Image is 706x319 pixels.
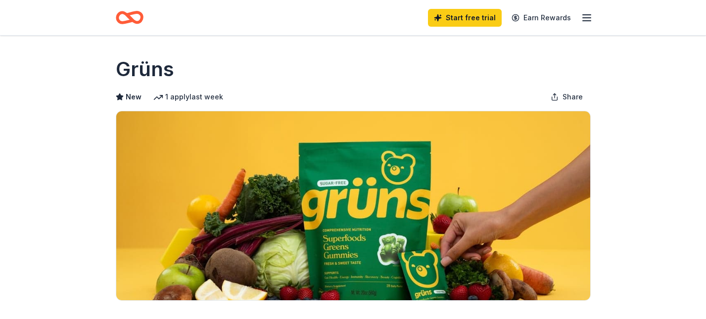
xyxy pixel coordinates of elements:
[563,91,583,103] span: Share
[126,91,141,103] span: New
[116,6,143,29] a: Home
[116,55,174,83] h1: Grüns
[428,9,502,27] a: Start free trial
[153,91,223,103] div: 1 apply last week
[543,87,591,107] button: Share
[116,111,590,300] img: Image for Grüns
[506,9,577,27] a: Earn Rewards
